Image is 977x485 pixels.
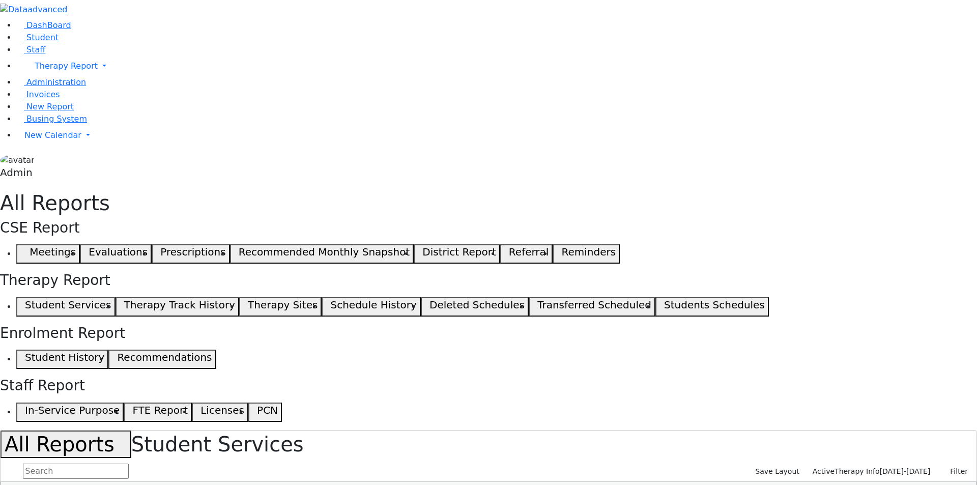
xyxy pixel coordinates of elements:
[664,299,765,311] h5: Students Schedules
[16,403,124,422] button: In-Service Purpose
[16,297,116,317] button: Student Services
[16,20,71,30] a: DashBoard
[537,299,651,311] h5: Transferred Scheduled
[24,130,81,140] span: New Calendar
[257,404,278,416] h5: PCN
[116,297,239,317] button: Therapy Track History
[422,246,496,258] h5: District Report
[561,246,616,258] h5: Reminders
[30,246,76,258] h5: Meetings
[16,90,60,99] a: Invoices
[124,403,192,422] button: FTE Report
[16,125,977,146] a: New Calendar
[117,351,212,363] h5: Recommendations
[16,114,87,124] a: Busing System
[124,299,235,311] h5: Therapy Track History
[509,246,549,258] h5: Referral
[25,299,111,311] h5: Student Services
[16,244,80,264] button: Meetings
[26,90,60,99] span: Invoices
[429,299,525,311] h5: Deleted Schedules
[835,467,880,475] span: Therapy Info
[322,297,420,317] button: Schedule History
[529,297,655,317] button: Transferred Scheduled
[331,299,417,311] h5: Schedule History
[152,244,229,264] button: Prescriptions
[239,246,410,258] h5: Recommended Monthly Snapshot
[26,20,71,30] span: DashBoard
[1,431,976,458] h1: Student Services
[751,464,803,479] button: Save Layout
[25,351,104,363] h5: Student History
[414,244,500,264] button: District Report
[35,61,98,71] span: Therapy Report
[26,33,59,42] span: Student
[16,350,108,369] button: Student History
[25,404,120,416] h5: In-Service Purpose
[26,114,87,124] span: Busing System
[160,246,225,258] h5: Prescriptions
[192,403,248,422] button: Licenses
[553,244,620,264] button: Reminders
[16,33,59,42] a: Student
[421,297,529,317] button: Deleted Schedules
[80,244,152,264] button: Evaluations
[200,404,244,416] h5: Licenses
[26,45,45,54] span: Staff
[500,244,553,264] button: Referral
[16,77,86,87] a: Administration
[248,299,318,311] h5: Therapy Sites
[230,244,414,264] button: Recommended Monthly Snapshot
[26,102,74,111] span: New Report
[23,464,129,479] input: Search
[937,464,972,479] button: Filter
[880,467,931,475] span: [DATE]-[DATE]
[89,246,148,258] h5: Evaluations
[239,297,322,317] button: Therapy Sites
[813,467,835,475] span: Active
[16,45,45,54] a: Staff
[16,56,977,76] a: Therapy Report
[108,350,216,369] button: Recommendations
[26,77,86,87] span: Administration
[248,403,282,422] button: PCN
[1,431,131,458] button: All Reports
[132,404,188,416] h5: FTE Report
[655,297,769,317] button: Students Schedules
[16,102,74,111] a: New Report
